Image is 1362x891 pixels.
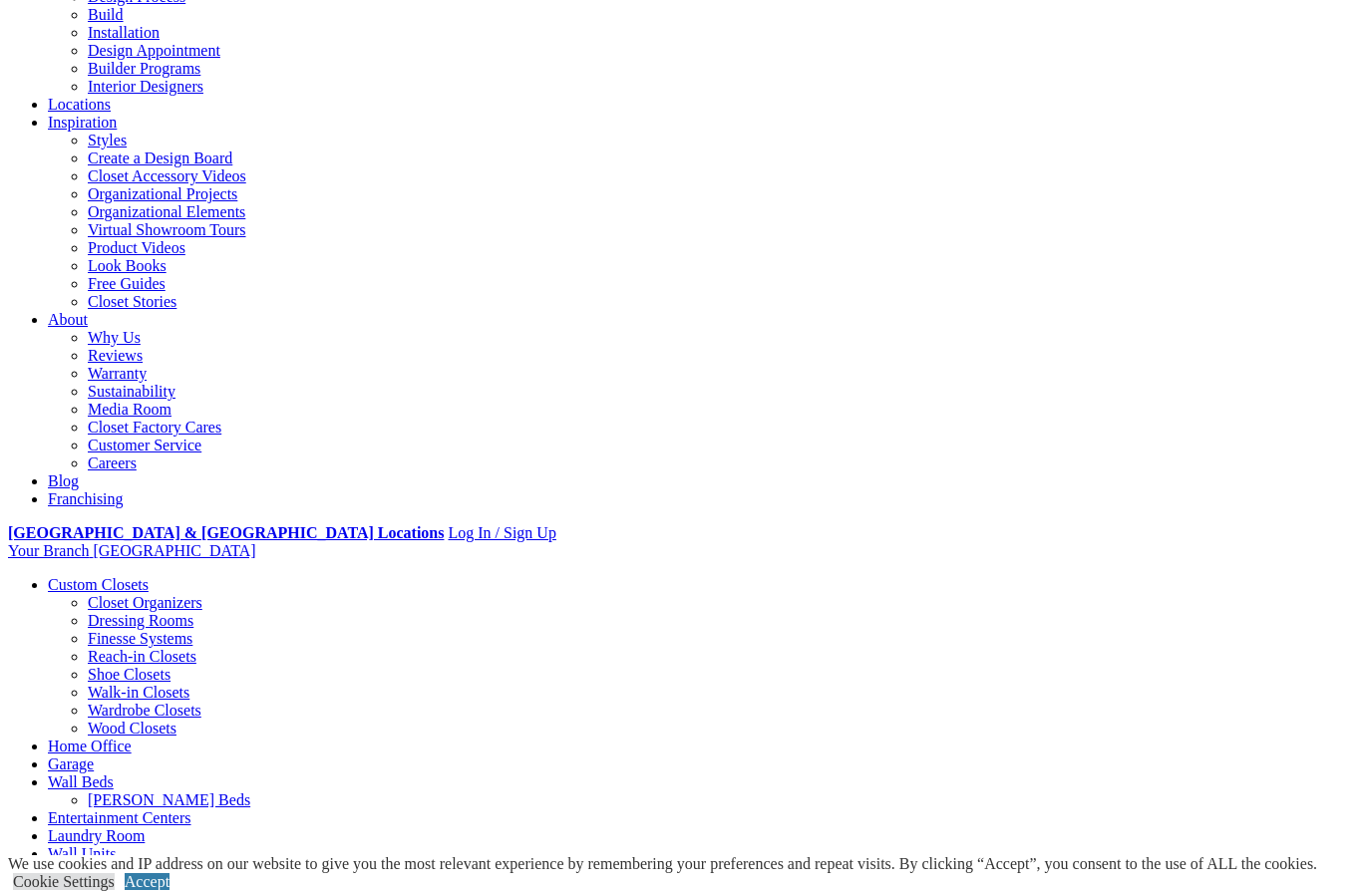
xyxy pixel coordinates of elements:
a: Home Office [48,738,132,754]
a: Reviews [88,347,143,364]
span: [GEOGRAPHIC_DATA] [93,542,255,559]
a: Why Us [88,329,141,346]
a: [GEOGRAPHIC_DATA] & [GEOGRAPHIC_DATA] Locations [8,524,444,541]
a: Closet Factory Cares [88,419,221,436]
a: Builder Programs [88,60,200,77]
a: Create a Design Board [88,149,232,166]
span: Your Branch [8,542,89,559]
a: Laundry Room [48,827,145,844]
a: Reach-in Closets [88,648,196,665]
a: Shoe Closets [88,666,170,683]
a: Custom Closets [48,576,149,593]
a: Organizational Elements [88,203,245,220]
a: Interior Designers [88,78,203,95]
a: Inspiration [48,114,117,131]
a: Wall Units [48,845,116,862]
a: Dressing Rooms [88,612,193,629]
a: Virtual Showroom Tours [88,221,246,238]
a: Garage [48,755,94,772]
a: Accept [125,873,170,890]
a: Wood Closets [88,720,176,737]
a: Closet Stories [88,293,176,310]
a: Finesse Systems [88,630,192,647]
a: Organizational Projects [88,185,237,202]
a: Locations [48,96,111,113]
a: About [48,311,88,328]
a: Wall Beds [48,773,114,790]
a: Customer Service [88,437,201,453]
a: Careers [88,454,137,471]
a: Entertainment Centers [48,809,191,826]
a: Build [88,6,124,23]
a: Cookie Settings [13,873,115,890]
a: Installation [88,24,160,41]
a: Media Room [88,401,171,418]
a: Look Books [88,257,167,274]
a: Walk-in Closets [88,684,189,701]
a: Franchising [48,490,124,507]
div: We use cookies and IP address on our website to give you the most relevant experience by remember... [8,855,1317,873]
a: Styles [88,132,127,148]
a: Closet Accessory Videos [88,167,246,184]
a: Sustainability [88,383,175,400]
a: [PERSON_NAME] Beds [88,791,250,808]
a: Closet Organizers [88,594,202,611]
a: Log In / Sign Up [448,524,555,541]
a: Wardrobe Closets [88,702,201,719]
a: Design Appointment [88,42,220,59]
a: Your Branch [GEOGRAPHIC_DATA] [8,542,256,559]
a: Warranty [88,365,147,382]
a: Blog [48,472,79,489]
a: Product Videos [88,239,185,256]
a: Free Guides [88,275,166,292]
